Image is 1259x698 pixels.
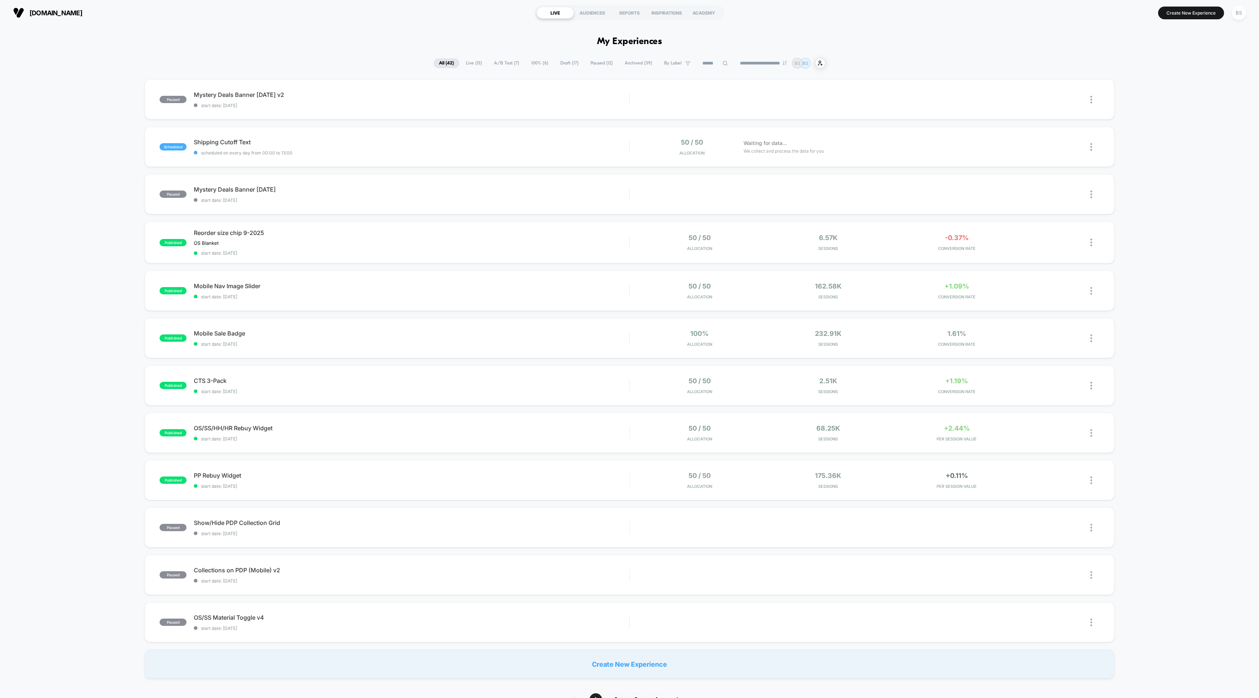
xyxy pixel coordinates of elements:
[1090,96,1092,103] img: close
[744,139,787,147] span: Waiting for data...
[194,341,629,347] span: start date: [DATE]
[194,483,629,489] span: start date: [DATE]
[687,342,712,347] span: Allocation
[194,197,629,203] span: start date: [DATE]
[945,282,969,290] span: +1.09%
[555,58,584,68] span: Draft ( 17 )
[194,282,629,290] span: Mobile Nav Image Slider
[1229,5,1248,20] button: BS
[194,472,629,479] span: PP Rebuy Widget
[894,436,1019,442] span: PER SESSION VALUE
[526,58,554,68] span: 100% ( 6 )
[160,334,187,342] span: published
[766,342,891,347] span: Sessions
[434,58,459,68] span: All ( 42 )
[194,150,629,156] span: scheduled on every day from 00:00 to 13:00
[1090,287,1092,295] img: close
[194,531,629,536] span: start date: [DATE]
[160,191,187,198] span: paused
[689,377,711,385] span: 50 / 50
[194,250,629,256] span: start date: [DATE]
[194,614,629,621] span: OS/SS Material Toggle v4
[194,330,629,337] span: Mobile Sale Badge
[766,436,891,442] span: Sessions
[597,36,662,47] h1: My Experiences
[766,389,891,394] span: Sessions
[815,330,842,337] span: 232.91k
[1090,382,1092,389] img: close
[1090,477,1092,484] img: close
[689,472,711,479] span: 50 / 50
[160,96,187,103] span: paused
[1090,619,1092,626] img: close
[679,150,705,156] span: Allocation
[687,484,712,489] span: Allocation
[194,138,629,146] span: Shipping Cutoff Text
[160,239,187,246] span: published
[489,58,525,68] span: A/B Test ( 7 )
[585,58,618,68] span: Paused ( 12 )
[160,287,187,294] span: published
[744,148,824,154] span: We collect and process the data for you
[783,61,787,65] img: end
[194,186,629,193] span: Mystery Deals Banner [DATE]
[1090,239,1092,246] img: close
[815,472,841,479] span: 175.36k
[648,7,685,19] div: INSPIRATIONS
[1090,429,1092,437] img: close
[1090,191,1092,198] img: close
[194,566,629,574] span: Collections on PDP (Mobile) v2
[160,382,187,389] span: published
[194,377,629,384] span: CTS 3-Pack
[611,7,648,19] div: REPORTS
[945,377,968,385] span: +1.19%
[894,246,1019,251] span: CONVERSION RATE
[687,294,712,299] span: Allocation
[160,143,187,150] span: scheduled
[819,377,837,385] span: 2.51k
[766,484,891,489] span: Sessions
[1090,334,1092,342] img: close
[685,7,722,19] div: ACADEMY
[160,524,187,531] span: paused
[1158,7,1224,19] button: Create New Experience
[160,477,187,484] span: published
[194,229,629,236] span: Reorder size chip 9-2025
[194,240,219,246] span: OS Blanket
[537,7,574,19] div: LIVE
[946,472,968,479] span: +0.11%
[945,234,969,242] span: -0.37%
[460,58,487,68] span: Live ( 13 )
[194,294,629,299] span: start date: [DATE]
[664,60,682,66] span: By Label
[819,234,838,242] span: 6.57k
[145,650,1114,679] div: Create New Experience
[194,424,629,432] span: OS/SS/HH/HR Rebuy Widget
[194,389,629,394] span: start date: [DATE]
[160,429,187,436] span: published
[194,519,629,526] span: Show/Hide PDP Collection Grid
[1090,571,1092,579] img: close
[30,9,82,17] span: [DOMAIN_NAME]
[766,294,891,299] span: Sessions
[944,424,970,432] span: +2.44%
[574,7,611,19] div: AUDIENCES
[766,246,891,251] span: Sessions
[160,571,187,579] span: paused
[803,60,808,66] p: BS
[687,389,712,394] span: Allocation
[894,342,1019,347] span: CONVERSION RATE
[1090,524,1092,532] img: close
[690,330,709,337] span: 100%
[795,60,800,66] p: BS
[194,626,629,631] span: start date: [DATE]
[894,389,1019,394] span: CONVERSION RATE
[681,138,703,146] span: 50 / 50
[816,424,840,432] span: 68.25k
[689,282,711,290] span: 50 / 50
[687,436,712,442] span: Allocation
[194,578,629,584] span: start date: [DATE]
[11,7,85,19] button: [DOMAIN_NAME]
[689,234,711,242] span: 50 / 50
[1232,6,1246,20] div: BS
